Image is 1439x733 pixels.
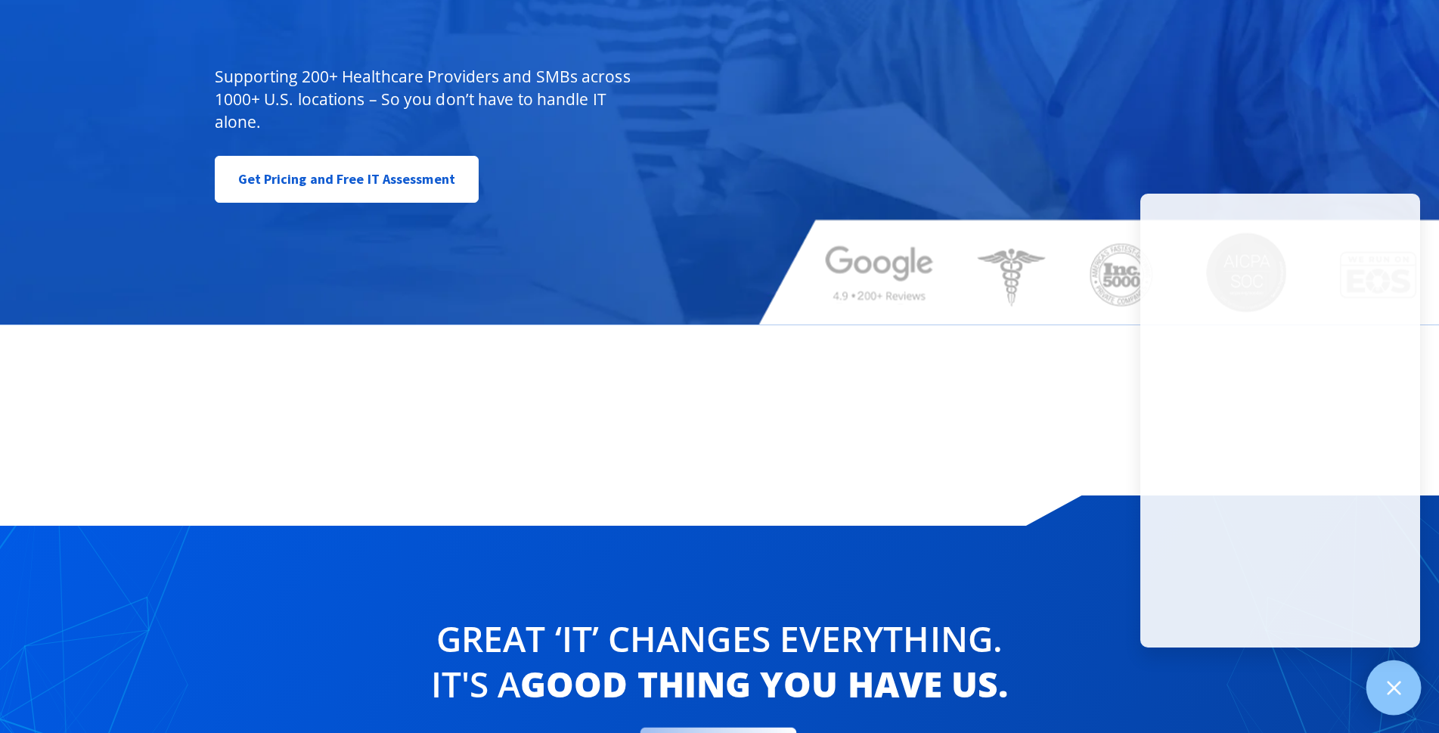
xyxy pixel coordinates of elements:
a: Get Pricing and Free IT Assessment [215,156,479,203]
p: Supporting 200+ Healthcare Providers and SMBs across 1000+ U.S. locations – So you don’t have to ... [215,65,637,133]
span: Get Pricing and Free IT Assessment [238,164,455,194]
iframe: Chatgenie Messenger [1140,194,1420,648]
h2: Great ‘IT’ changes Everything. It's a [420,616,1019,707]
b: good thing you have us. [520,660,1008,707]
